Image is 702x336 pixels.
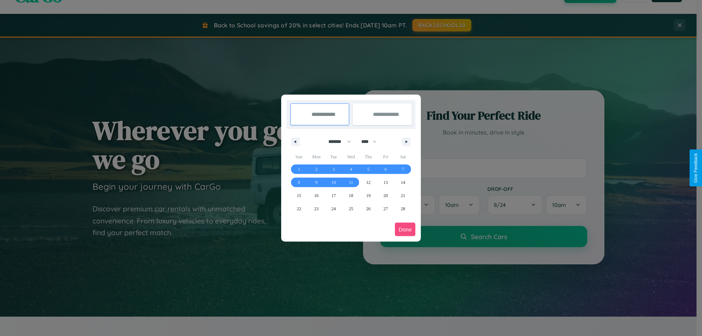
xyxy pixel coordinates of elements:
button: 12 [360,176,377,189]
button: 2 [307,163,325,176]
span: 26 [366,202,370,215]
button: 17 [325,189,342,202]
button: 11 [342,176,359,189]
span: 21 [401,189,405,202]
span: Wed [342,151,359,163]
button: 18 [342,189,359,202]
span: 27 [384,202,388,215]
button: 24 [325,202,342,215]
button: 23 [307,202,325,215]
button: 4 [342,163,359,176]
span: 10 [332,176,336,189]
span: 25 [349,202,353,215]
span: 6 [385,163,387,176]
button: 19 [360,189,377,202]
span: 3 [333,163,335,176]
span: 15 [297,189,301,202]
button: 21 [395,189,412,202]
span: 11 [349,176,353,189]
button: Done [395,223,415,236]
span: 2 [315,163,317,176]
button: 13 [377,176,394,189]
span: 9 [315,176,317,189]
span: 4 [350,163,352,176]
button: 14 [395,176,412,189]
span: 20 [384,189,388,202]
button: 6 [377,163,394,176]
button: 7 [395,163,412,176]
span: Fri [377,151,394,163]
span: 8 [298,176,300,189]
span: 28 [401,202,405,215]
button: 5 [360,163,377,176]
div: Give Feedback [693,153,698,183]
button: 27 [377,202,394,215]
button: 16 [307,189,325,202]
span: 5 [367,163,369,176]
span: 16 [314,189,318,202]
span: Sat [395,151,412,163]
span: 22 [297,202,301,215]
span: 12 [366,176,370,189]
span: 13 [384,176,388,189]
span: 18 [349,189,353,202]
button: 25 [342,202,359,215]
button: 15 [290,189,307,202]
button: 9 [307,176,325,189]
span: Mon [307,151,325,163]
span: 24 [332,202,336,215]
button: 8 [290,176,307,189]
span: Tue [325,151,342,163]
button: 10 [325,176,342,189]
span: Thu [360,151,377,163]
button: 20 [377,189,394,202]
span: 23 [314,202,318,215]
button: 28 [395,202,412,215]
button: 22 [290,202,307,215]
button: 3 [325,163,342,176]
span: 1 [298,163,300,176]
span: 7 [402,163,404,176]
span: 19 [366,189,370,202]
span: Sun [290,151,307,163]
span: 14 [401,176,405,189]
span: 17 [332,189,336,202]
button: 1 [290,163,307,176]
button: 26 [360,202,377,215]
